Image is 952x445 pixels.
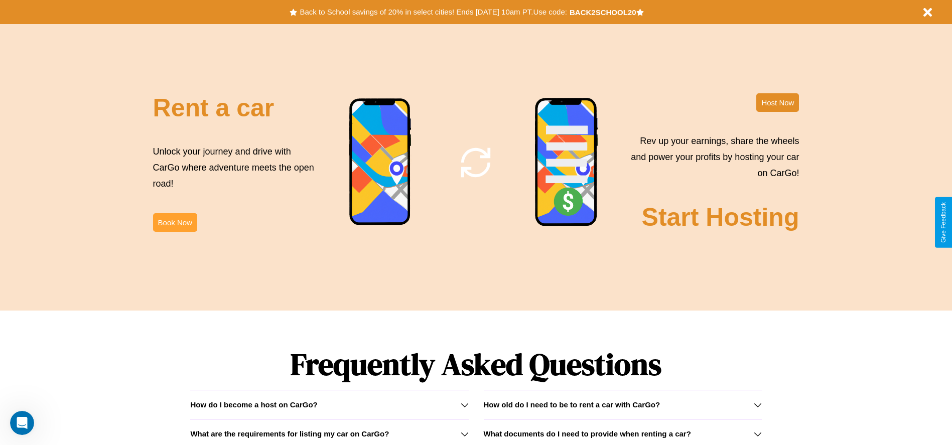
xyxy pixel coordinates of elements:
[10,411,34,435] iframe: Intercom live chat
[190,400,317,409] h3: How do I become a host on CarGo?
[153,213,197,232] button: Book Now
[484,429,691,438] h3: What documents do I need to provide when renting a car?
[642,203,799,232] h2: Start Hosting
[940,202,947,243] div: Give Feedback
[570,8,636,17] b: BACK2SCHOOL20
[625,133,799,182] p: Rev up your earnings, share the wheels and power your profits by hosting your car on CarGo!
[190,429,389,438] h3: What are the requirements for listing my car on CarGo?
[349,98,412,227] img: phone
[297,5,569,19] button: Back to School savings of 20% in select cities! Ends [DATE] 10am PT.Use code:
[190,339,761,390] h1: Frequently Asked Questions
[756,93,799,112] button: Host Now
[153,93,275,122] h2: Rent a car
[153,143,318,192] p: Unlock your journey and drive with CarGo where adventure meets the open road!
[484,400,660,409] h3: How old do I need to be to rent a car with CarGo?
[534,97,599,228] img: phone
